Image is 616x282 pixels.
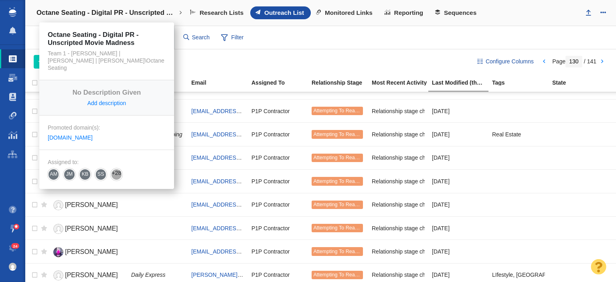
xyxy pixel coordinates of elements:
span: Relationship stage changed to: Attempting To Reach, 1 Attempt [372,248,529,255]
span: Configure Columns [486,57,534,66]
span: Attempting To Reach (1 try) [313,179,375,184]
td: Attempting To Reach (1 try) [308,170,368,193]
span: [PERSON_NAME] [65,272,118,278]
a: [PERSON_NAME] [51,245,124,259]
a: [EMAIL_ADDRESS][PERSON_NAME][DOMAIN_NAME] [191,131,332,138]
span: Filter [217,30,249,45]
td: Attempting To Reach (1 try) [308,193,368,216]
span: Monitored Links [325,9,373,16]
td: Attempting To Reach (1 try) [308,216,368,239]
h4: Octane Seating - Digital PR - Unscripted Movie Madness [36,9,177,17]
span: Relationship stage changed to: Attempting To Reach, 1 Attempt [372,225,529,232]
div: Most Recent Activity [372,80,431,85]
div: [DATE] [432,219,485,237]
div: P1P Contractor [251,102,304,120]
a: [DOMAIN_NAME] [48,134,93,141]
button: Configure Columns [472,55,538,69]
span: SS [92,167,109,183]
div: Tags [492,80,551,85]
span: Attempting To Reach (1 try) [313,272,375,278]
button: Add People [34,55,86,69]
div: [DATE] [432,102,485,120]
span: Relationship stage changed to: Attempting To Reach, 1 Attempt [372,271,529,278]
div: P1P Contractor [251,172,304,190]
span: Relationship stage changed to: Attempting To Reach, 1 Attempt [372,131,529,138]
div: P1P Contractor [251,219,304,237]
div: [DATE] [432,243,485,260]
td: Attempting To Reach (1 try) [308,123,368,146]
span: Research Lists [200,9,244,16]
div: Websites [34,28,97,47]
div: Promoted domain(s): [48,124,166,131]
div: State [552,80,612,85]
a: [EMAIL_ADDRESS][DOMAIN_NAME] [191,108,286,114]
a: Research Lists [185,6,250,19]
td: Attempting To Reach (1 try) [308,99,368,122]
span: Attempting To Reach (1 try) [313,155,375,160]
div: P1P Contractor [251,196,304,213]
a: [EMAIL_ADDRESS][DOMAIN_NAME] [191,154,286,161]
a: [EMAIL_ADDRESS][DOMAIN_NAME] [191,201,286,208]
h4: Octane Seating - Digital PR - Unscripted Movie Madness [48,31,166,47]
a: [EMAIL_ADDRESS][DOMAIN_NAME] [191,248,286,255]
a: Assigned To [251,80,311,87]
span: Page / 141 [552,58,596,65]
a: Monitored Links [311,6,379,19]
span: Attempting To Reach (1 try) [313,249,375,254]
span: Relationship stage changed to: Attempting To Reach, 1 Attempt [372,154,529,161]
div: Team 1 - [PERSON_NAME] | [PERSON_NAME] | [PERSON_NAME]\Octane Seating [48,50,166,71]
span: [PERSON_NAME] [65,225,118,232]
span: Relationship stage changed to: Attempting To Reach, 1 Attempt [372,108,529,115]
span: Attempting To Reach (1 try) [313,108,375,114]
a: Sequences [430,6,483,19]
div: [DATE] [432,149,485,166]
a: Outreach List [250,6,311,19]
div: Assigned To [251,80,311,85]
a: State [552,80,612,87]
a: Relationship Stage [312,80,371,87]
div: Assigned to: [48,158,166,166]
a: [EMAIL_ADDRESS][DOMAIN_NAME] [191,178,286,185]
span: [PERSON_NAME] [65,201,118,208]
span: KB [77,167,93,183]
a: [PERSON_NAME] [51,222,124,236]
div: P1P Contractor [251,149,304,166]
span: +28 [111,168,122,180]
td: Attempting To Reach (1 try) [308,240,368,263]
span: Outreach List [264,9,304,16]
div: [DATE] [432,172,485,190]
a: Tags [492,80,551,87]
img: c9363fb76f5993e53bff3b340d5c230a [9,263,17,271]
a: [EMAIL_ADDRESS][DOMAIN_NAME] [191,225,286,231]
span: Relationship stage changed to: Attempting To Reach, 1 Attempt [372,178,529,185]
span: Attempting To Reach (1 try) [313,132,375,137]
td: Attempting To Reach (1 try) [308,146,368,169]
span: AM [45,167,63,183]
input: Search [180,30,214,45]
a: Add description [87,100,126,106]
span: Attempting To Reach (1 try) [313,225,375,231]
span: Good Housekeeping [131,131,182,138]
span: Reporting [394,9,423,16]
div: P1P Contractor [251,243,304,260]
div: Email [191,80,251,85]
div: [DATE] [432,196,485,213]
span: Daily Express [131,272,166,278]
a: [PERSON_NAME] [51,198,124,212]
div: Relationship Stage [312,80,371,85]
div: [DATE] [432,126,485,143]
h4: No Description Given [48,89,166,97]
img: buzzstream_logo_iconsimple.png [9,7,16,17]
span: 24 [11,243,20,249]
a: Reporting [379,6,430,19]
a: Email [191,80,251,87]
span: JM [61,167,78,183]
span: [PERSON_NAME] [65,248,118,255]
span: LIfestyle, PR, travel [492,271,592,278]
span: Sequences [444,9,476,16]
a: Last Modified (this project) [432,80,491,87]
a: [PERSON_NAME][EMAIL_ADDRESS][PERSON_NAME][DOMAIN_NAME] [191,272,379,278]
span: Relationship stage changed to: Attempting To Reach, 1 Attempt [372,201,529,208]
span: Attempting To Reach (1 try) [313,202,375,207]
div: Date the Contact information in this project was last edited [432,80,491,85]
